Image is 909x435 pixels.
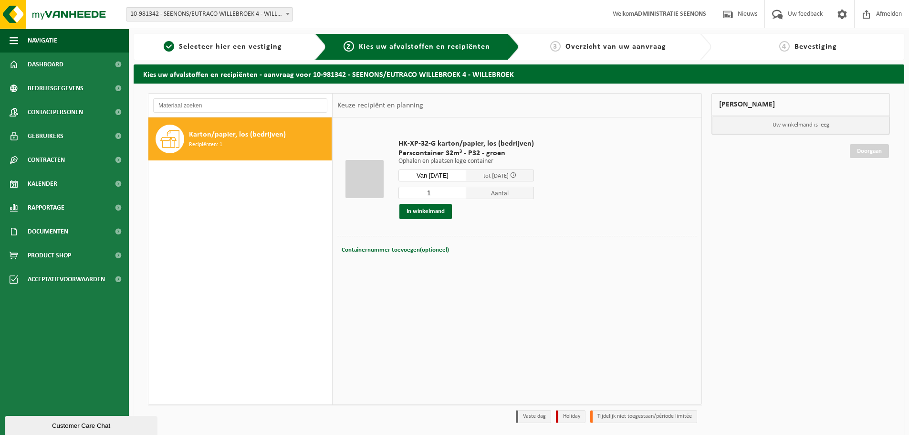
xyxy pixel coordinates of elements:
li: Tijdelijk niet toegestaan/période limitée [590,410,697,423]
span: Overzicht van uw aanvraag [565,43,666,51]
span: Contracten [28,148,65,172]
span: Kalender [28,172,57,196]
input: Selecteer datum [398,170,466,181]
p: Ophalen en plaatsen lege container [398,158,534,165]
span: Perscontainer 32m³ - P32 - groen [398,149,534,158]
span: 10-981342 - SEENONS/EUTRACO WILLEBROEK 4 - WILLEBROEK [126,7,293,21]
strong: ADMINISTRATIE SEENONS [634,11,706,18]
span: 4 [779,41,790,52]
span: Bedrijfsgegevens [28,76,84,100]
div: [PERSON_NAME] [711,93,890,116]
span: 3 [550,41,561,52]
a: 1Selecteer hier een vestiging [138,41,307,53]
span: Bevestiging [794,43,837,51]
span: Product Shop [28,244,71,267]
span: Recipiënten: 1 [189,140,222,149]
span: Aantal [466,187,534,199]
span: Rapportage [28,196,64,220]
h2: Kies uw afvalstoffen en recipiënten - aanvraag voor 10-981342 - SEENONS/EUTRACO WILLEBROEK 4 - WI... [134,64,904,83]
iframe: chat widget [5,414,159,435]
li: Vaste dag [516,410,551,423]
a: Doorgaan [850,144,889,158]
span: Dashboard [28,53,63,76]
span: Containernummer toevoegen(optioneel) [342,247,449,253]
input: Materiaal zoeken [153,98,327,113]
span: Navigatie [28,29,57,53]
span: 2 [344,41,354,52]
p: Uw winkelmand is leeg [712,116,889,134]
span: 10-981342 - SEENONS/EUTRACO WILLEBROEK 4 - WILLEBROEK [126,8,293,21]
span: Karton/papier, los (bedrijven) [189,129,286,140]
span: Selecteer hier een vestiging [179,43,282,51]
span: Documenten [28,220,68,244]
div: Keuze recipiënt en planning [333,94,428,117]
button: Karton/papier, los (bedrijven) Recipiënten: 1 [148,117,332,160]
li: Holiday [556,410,585,423]
span: HK-XP-32-G karton/papier, los (bedrijven) [398,139,534,149]
button: Containernummer toevoegen(optioneel) [341,244,450,257]
span: 1 [164,41,174,52]
span: Kies uw afvalstoffen en recipiënten [359,43,490,51]
span: Contactpersonen [28,100,83,124]
button: In winkelmand [399,204,452,219]
span: Gebruikers [28,124,63,148]
span: Acceptatievoorwaarden [28,267,105,291]
span: tot [DATE] [483,173,509,179]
